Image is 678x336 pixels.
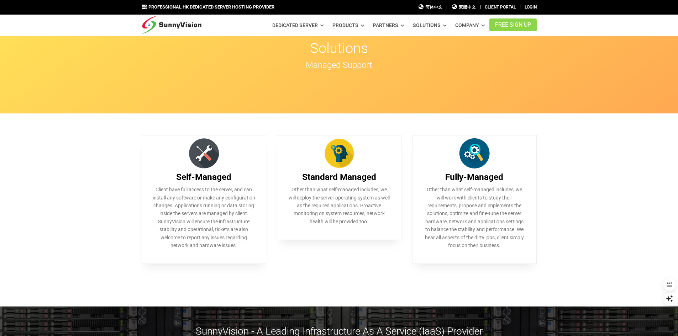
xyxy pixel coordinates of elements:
[302,172,376,182] b: Standard Managed
[446,4,447,11] li: |
[373,19,404,32] a: Partners
[445,172,503,182] b: Fully-Managed
[480,4,481,11] li: |
[321,135,357,171] img: flat-ai.png
[455,19,485,32] a: Company
[148,4,274,10] span: Professional HK Dedicated Server Hosting Provider
[413,19,447,32] a: Solutions
[489,18,537,31] a: FREE Sign Up
[520,4,521,11] li: |
[485,5,516,10] a: Client Portal
[332,19,364,32] a: Products
[272,19,324,32] a: Dedicated Server
[288,186,390,225] p: Other than what self-managed includes, we will deploy the server operating system as well as the ...
[176,172,231,182] b: Self-Managed
[418,4,443,11] a: 简体中文
[451,4,476,11] a: 繁體中文
[186,135,222,171] img: flat-repair-tools.png
[457,135,492,171] img: flat-search-cogs.png
[142,61,537,69] p: Managed Support
[423,186,526,249] p: Other than what self-managed includes, we will work with clients to study their requirements, pro...
[153,186,255,249] p: Client have full access to the server, and can install any software or make any configuration cha...
[525,5,537,10] a: Login
[142,41,537,55] p: Solutions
